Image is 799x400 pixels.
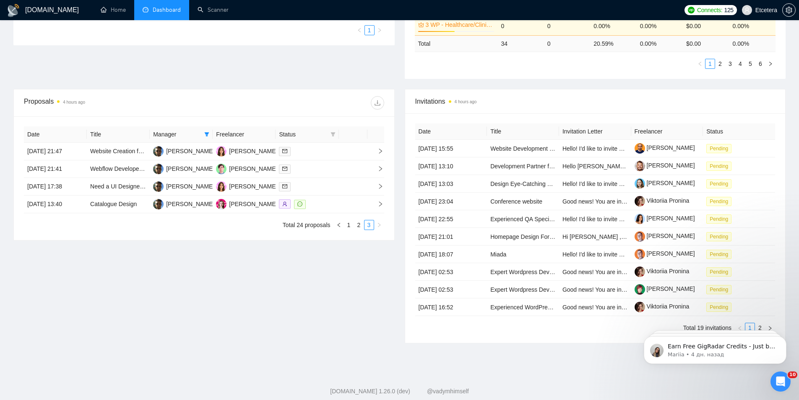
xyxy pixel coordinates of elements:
img: c1uQAp2P99HDXYUFkeHKoeFwhe7Elps9CCLFLliUPMTetWuUr07oTfKPrUlrsnlI0k [635,231,645,242]
a: Webflow Developer Needed for Fintech SaaS Landing Page [90,165,247,172]
span: Manager [153,130,201,139]
td: [DATE] 02:53 [415,263,487,281]
a: Viktoriia Pronina [635,268,690,275]
span: Pending [706,162,731,171]
li: 1 [344,220,354,230]
td: [DATE] 21:47 [24,143,87,160]
td: Webflow Developer Needed for Fintech SaaS Landing Page [87,160,150,178]
span: setting [783,7,795,13]
a: Pending [706,215,735,222]
span: mail [282,149,287,154]
td: Need a UI Designer For A WordPress Theme [87,178,150,196]
span: Pending [706,285,731,294]
td: 0.00% [590,16,636,35]
span: crown [418,22,424,28]
a: Pending [706,268,735,275]
img: c1Yz1V5vTkFBIK6lnZKICux94CK7NJh7mMOvUEmt1RGeaFBAi1QHuau63OPw6vGT8z [635,284,645,295]
li: Previous Page [695,59,705,69]
div: [PERSON_NAME] [229,146,277,156]
a: Pending [706,303,735,310]
td: 0.00% [729,16,776,35]
li: Total 24 proposals [283,220,331,230]
td: Expert Wordpress Developer Needed to Create Responsive Wordpress Website from our PSD design. [487,281,559,298]
td: 0.00 % [637,35,683,52]
th: Title [87,126,150,143]
th: Invitation Letter [559,123,631,140]
th: Date [415,123,487,140]
button: left [354,25,364,35]
a: AP[PERSON_NAME] [153,165,214,172]
a: 3 WP - Healthcare/Clinic/Wellness/Beauty (Dima N) [426,20,493,29]
iframe: Intercom live chat [770,371,791,392]
span: right [371,148,383,154]
span: Pending [706,179,731,188]
a: [DOMAIN_NAME] 1.26.0 (dev) [330,388,410,395]
img: logo [7,4,20,17]
li: 4 [735,59,745,69]
div: [PERSON_NAME] [229,182,277,191]
button: left [334,220,344,230]
a: Website Development for Member Login and Management System [490,145,664,152]
button: download [371,96,384,110]
a: Development Partner for our Website (Next.js + Custom Editor) [490,163,655,170]
td: [DATE] 21:01 [415,228,487,246]
a: Experienced WordPress Developer Needed for Corporate Website (Design Provided) [490,304,712,311]
a: Conference website [490,198,542,205]
td: 34 [497,35,544,52]
button: left [695,59,705,69]
span: mail [282,166,287,171]
li: Previous Page [334,220,344,230]
td: Website Creation for Business Owners [87,143,150,160]
li: Next Page [374,220,384,230]
a: 4 [736,59,745,68]
span: 125 [724,5,733,15]
a: Experienced QA Specialist for Test Coordination and Reporting [490,216,654,222]
div: [PERSON_NAME] [166,146,214,156]
a: [PERSON_NAME] [635,285,695,292]
img: upwork-logo.png [688,7,695,13]
td: Total [415,35,498,52]
a: Need a UI Designer For A WordPress Theme [90,183,208,190]
span: Pending [706,197,731,206]
a: PD[PERSON_NAME] [216,147,277,154]
div: Proposals [24,96,204,110]
span: Dashboard [153,6,181,13]
td: 20.59 % [590,35,636,52]
li: Next Page [375,25,385,35]
img: c1uQAp2P99HDXYUFkeHKoeFwhe7Elps9CCLFLliUPMTetWuUr07oTfKPrUlrsnlI0k [635,249,645,259]
a: 1 [365,26,374,35]
img: AP [153,181,164,192]
td: Website Development for Member Login and Management System [487,140,559,157]
div: [PERSON_NAME] [229,164,277,173]
th: Freelancer [213,126,276,143]
li: 6 [755,59,765,69]
td: Experienced QA Specialist for Test Coordination and Reporting [487,210,559,228]
li: Previous Page [354,25,364,35]
td: Development Partner for our Website (Next.js + Custom Editor) [487,157,559,175]
button: right [375,25,385,35]
span: right [371,201,383,207]
a: 3 [726,59,735,68]
a: Viktoriia Pronina [635,197,690,204]
a: 2 [354,220,364,230]
a: Homepage Design For Nanosmoothies! [490,233,593,240]
button: setting [782,3,796,17]
td: [DATE] 13:40 [24,196,87,213]
a: AP[PERSON_NAME] [153,183,214,189]
span: right [768,61,773,66]
img: AP [153,164,164,174]
span: dashboard [143,7,148,13]
td: [DATE] 23:04 [415,193,487,210]
span: filter [204,132,209,137]
a: Website Creation for Business Owners [90,148,191,154]
td: 0 [497,16,544,35]
img: c1M5jAXOigoWM-VJbPGIngxVGJJZLMTrZTPTFOCI6jLyFM-OV5Vca5rLEtP4aKFWbn [635,267,645,277]
a: [PERSON_NAME] [635,144,695,151]
span: Status [279,130,327,139]
a: Pending [706,251,735,257]
div: [PERSON_NAME] [166,182,214,191]
span: Pending [706,267,731,277]
span: filter [329,128,337,141]
a: Pending [706,162,735,169]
